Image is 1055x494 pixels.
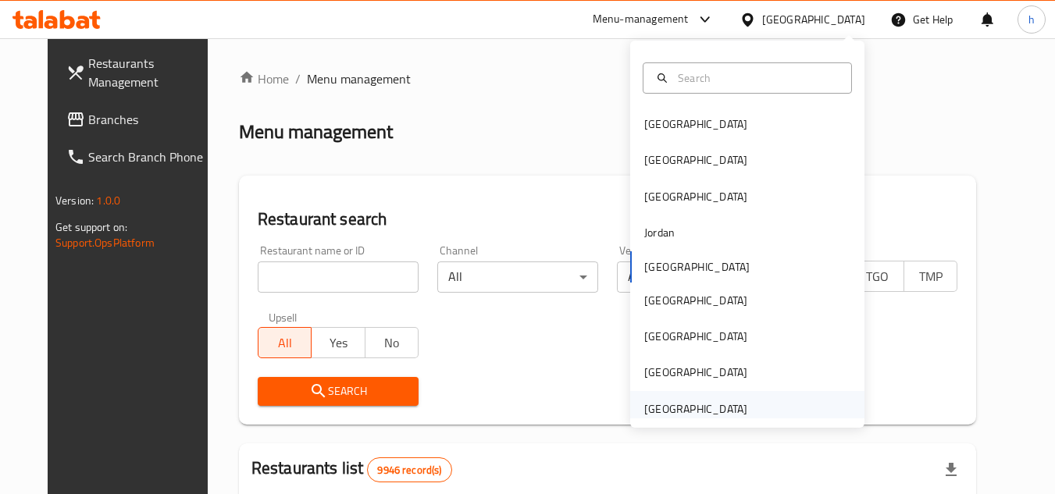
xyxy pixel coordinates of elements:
div: [GEOGRAPHIC_DATA] [644,364,747,381]
button: Yes [311,327,365,358]
li: / [295,69,301,88]
span: Get support on: [55,217,127,237]
span: Search [270,382,406,401]
a: Support.OpsPlatform [55,233,155,253]
span: Menu management [307,69,411,88]
span: Yes [318,332,358,354]
button: TGO [850,261,904,292]
div: [GEOGRAPHIC_DATA] [762,11,865,28]
div: Menu-management [593,10,689,29]
a: Branches [54,101,224,138]
span: Search Branch Phone [88,147,212,166]
h2: Restaurant search [258,208,957,231]
span: 9946 record(s) [368,463,451,478]
div: Total records count [367,457,451,482]
button: All [258,327,312,358]
span: Branches [88,110,212,129]
div: All [437,261,598,293]
span: All [265,332,305,354]
span: h [1028,11,1035,28]
div: [GEOGRAPHIC_DATA] [644,188,747,205]
span: Restaurants Management [88,54,212,91]
input: Search [672,69,842,87]
a: Search Branch Phone [54,138,224,176]
button: Search [258,377,419,406]
div: [GEOGRAPHIC_DATA] [644,151,747,169]
input: Search for restaurant name or ID.. [258,261,419,293]
div: Export file [932,451,970,489]
div: [GEOGRAPHIC_DATA] [644,328,747,345]
div: [GEOGRAPHIC_DATA] [644,400,747,418]
nav: breadcrumb [239,69,976,88]
span: Version: [55,190,94,211]
button: No [365,327,419,358]
span: No [372,332,412,354]
a: Restaurants Management [54,44,224,101]
div: Jordan [644,224,675,241]
h2: Restaurants list [251,457,452,482]
span: TGO [857,265,897,288]
div: [GEOGRAPHIC_DATA] [644,116,747,133]
span: 1.0.0 [96,190,120,211]
button: TMP [904,261,957,292]
div: All [617,261,778,293]
div: [GEOGRAPHIC_DATA] [644,292,747,309]
a: Home [239,69,289,88]
label: Upsell [269,311,298,322]
h2: Menu management [239,119,393,144]
span: TMP [911,265,951,288]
